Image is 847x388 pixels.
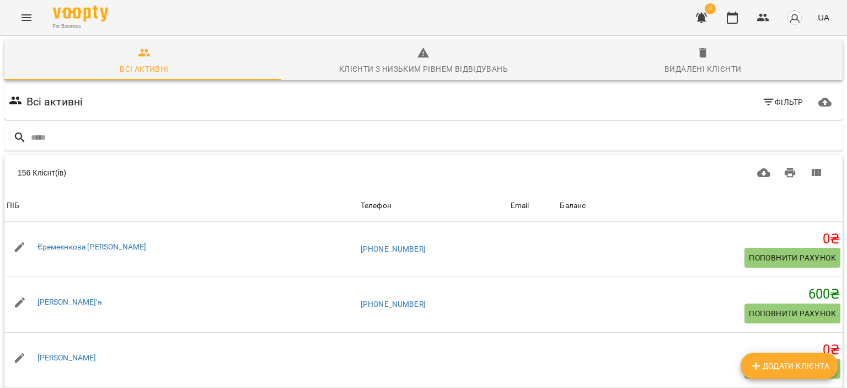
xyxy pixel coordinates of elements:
[53,6,108,22] img: Voopty Logo
[762,95,803,109] span: Фільтр
[361,199,392,212] div: Телефон
[511,199,529,212] div: Sort
[7,199,19,212] div: Sort
[13,4,40,31] button: Menu
[37,297,102,306] a: [PERSON_NAME]'я
[744,304,840,323] button: Поповнити рахунок
[560,199,586,212] div: Баланс
[4,155,843,190] div: Table Toolbar
[361,300,426,309] a: [PHONE_NUMBER]
[560,286,840,303] h5: 600 ₴
[7,199,356,212] span: ПІБ
[560,231,840,248] h5: 0 ₴
[560,199,840,212] span: Баланс
[37,353,97,362] a: [PERSON_NAME]
[560,342,840,359] h5: 0 ₴
[7,199,19,212] div: ПІБ
[18,167,409,178] div: 156 Клієнт(ів)
[803,160,829,186] button: Вигляд колонок
[818,12,829,23] span: UA
[361,199,392,212] div: Sort
[37,242,147,251] a: Єремеєнкова [PERSON_NAME]
[511,199,529,212] div: Email
[741,353,838,379] button: Додати клієнта
[560,199,586,212] div: Sort
[361,199,506,212] span: Телефон
[744,248,840,268] button: Поповнити рахунок
[361,245,426,253] a: [PHONE_NUMBER]
[749,251,836,264] span: Поповнити рахунок
[750,160,777,186] button: Завантажити CSV
[813,7,834,28] button: UA
[749,359,829,373] span: Додати клієнта
[511,199,556,212] span: Email
[705,3,716,14] span: 4
[758,92,808,112] button: Фільтр
[339,62,508,76] div: Клієнти з низьким рівнем відвідувань
[777,160,803,186] button: Друк
[53,23,108,30] span: For Business
[26,93,83,110] h6: Всі активні
[664,62,741,76] div: Видалені клієнти
[787,10,802,25] img: avatar_s.png
[120,62,168,76] div: Всі активні
[749,307,836,320] span: Поповнити рахунок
